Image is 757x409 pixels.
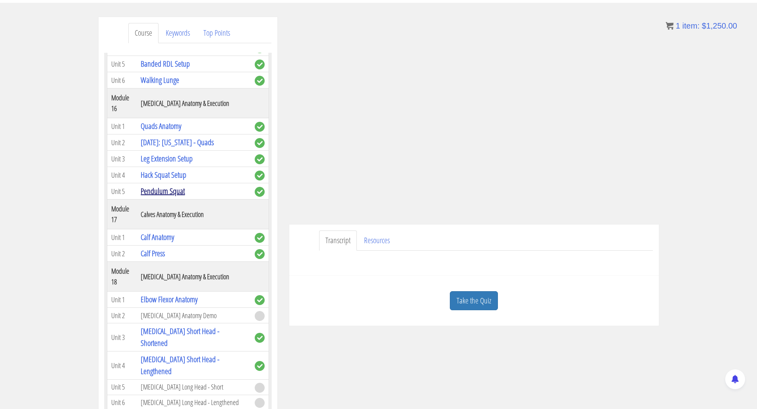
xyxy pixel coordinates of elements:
[255,138,265,148] span: complete
[159,23,196,43] a: Keywords
[666,22,674,30] img: icon11.png
[107,246,137,262] td: Unit 2
[107,134,137,151] td: Unit 2
[255,187,265,197] span: complete
[141,169,186,180] a: Hack Squat Setup
[107,292,137,308] td: Unit 1
[107,56,137,72] td: Unit 5
[107,118,137,134] td: Unit 1
[107,72,137,88] td: Unit 6
[255,60,265,69] span: complete
[141,354,219,376] a: [MEDICAL_DATA] Short Head - Lengthened
[255,171,265,180] span: complete
[450,291,498,311] a: Take the Quiz
[255,76,265,86] span: complete
[666,21,737,30] a: 1 item: $1,250.00
[255,361,265,371] span: complete
[358,230,396,251] a: Resources
[702,21,737,30] bdi: 1,250.00
[107,262,137,292] th: Module 18
[137,200,250,229] th: Calves Anatomy & Execution
[107,183,137,200] td: Unit 5
[255,333,265,343] span: complete
[255,249,265,259] span: complete
[255,295,265,305] span: complete
[107,351,137,380] td: Unit 4
[107,380,137,395] td: Unit 5
[255,233,265,243] span: complete
[702,21,706,30] span: $
[137,88,250,118] th: [MEDICAL_DATA] Anatomy & Execution
[107,323,137,351] td: Unit 3
[141,232,174,242] a: Calf Anatomy
[197,23,236,43] a: Top Points
[137,262,250,292] th: [MEDICAL_DATA] Anatomy & Execution
[255,122,265,132] span: complete
[128,23,159,43] a: Course
[137,308,250,323] td: [MEDICAL_DATA] Anatomy Demo
[255,154,265,164] span: complete
[107,229,137,246] td: Unit 1
[141,186,185,196] a: Pendulum Squat
[107,200,137,229] th: Module 17
[141,248,165,259] a: Calf Press
[141,121,181,131] a: Quads Anatomy
[141,75,179,85] a: Walking Lunge
[141,58,190,69] a: Banded RDL Setup
[141,294,197,305] a: Elbow Flexor Anatomy
[107,88,137,118] th: Module 16
[682,21,699,30] span: item:
[107,308,137,323] td: Unit 2
[141,326,219,348] a: [MEDICAL_DATA] Short Head - Shortened
[141,137,214,148] a: [DATE]: [US_STATE] - Quads
[107,167,137,183] td: Unit 4
[141,153,193,164] a: Leg Extension Setup
[319,230,357,251] a: Transcript
[676,21,680,30] span: 1
[137,380,250,395] td: [MEDICAL_DATA] Long Head - Short
[107,151,137,167] td: Unit 3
